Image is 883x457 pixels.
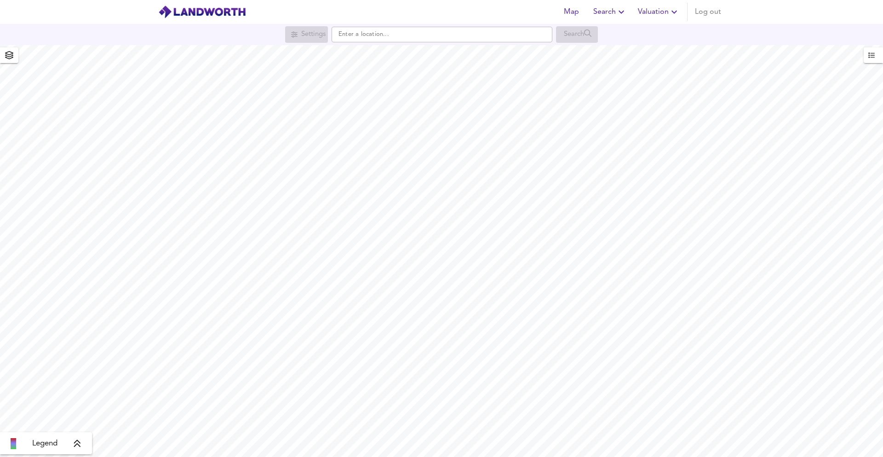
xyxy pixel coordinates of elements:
span: Legend [32,438,57,449]
input: Enter a location... [332,27,552,42]
span: Log out [695,6,721,18]
img: logo [158,5,246,19]
span: Map [560,6,582,18]
div: Search for a location first or explore the map [556,26,598,43]
button: Valuation [634,3,683,21]
button: Log out [691,3,725,21]
span: Valuation [638,6,680,18]
div: Search for a location first or explore the map [285,26,328,43]
button: Map [556,3,586,21]
span: Search [593,6,627,18]
button: Search [590,3,631,21]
